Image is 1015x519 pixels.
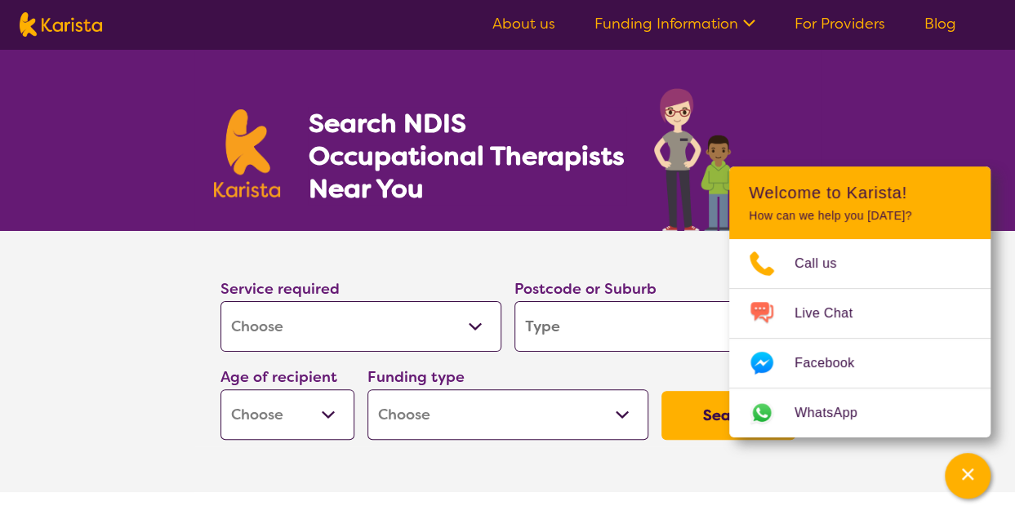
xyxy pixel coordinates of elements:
span: Call us [795,251,857,276]
a: Blog [924,14,956,33]
img: Karista logo [214,109,281,197]
span: WhatsApp [795,401,877,425]
p: How can we help you [DATE]? [749,209,971,223]
a: Web link opens in a new tab. [729,388,991,437]
h1: Search NDIS Occupational Therapists Near You [308,107,625,205]
img: Karista logo [20,12,102,37]
input: Type [514,301,795,352]
button: Search [661,391,795,440]
label: Service required [220,279,340,299]
label: Funding type [367,367,465,387]
h2: Welcome to Karista! [749,183,971,202]
a: For Providers [795,14,885,33]
span: Live Chat [795,301,872,326]
img: occupational-therapy [654,88,802,231]
label: Age of recipient [220,367,337,387]
a: About us [492,14,555,33]
ul: Choose channel [729,239,991,437]
span: Facebook [795,351,874,375]
label: Postcode or Suburb [514,279,657,299]
a: Funding Information [594,14,755,33]
div: Channel Menu [729,166,991,437]
button: Channel Menu [945,453,991,499]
